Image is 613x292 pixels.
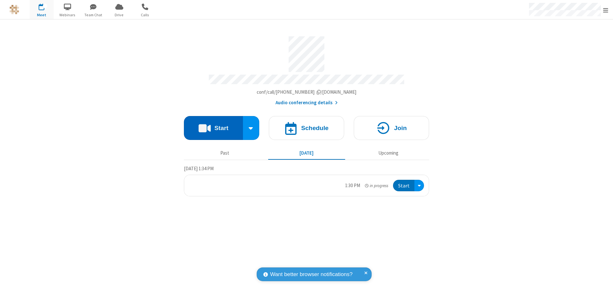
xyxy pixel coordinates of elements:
[276,99,338,106] button: Audio conferencing details
[270,270,352,279] span: Want better browser notifications?
[301,125,329,131] h4: Schedule
[268,147,345,159] button: [DATE]
[10,5,19,14] img: QA Selenium DO NOT DELETE OR CHANGE
[354,116,429,140] button: Join
[81,12,105,18] span: Team Chat
[184,32,429,106] section: Account details
[214,125,228,131] h4: Start
[597,275,608,288] iframe: Chat
[365,183,388,189] em: in progress
[184,165,214,172] span: [DATE] 1:34 PM
[243,116,260,140] div: Start conference options
[345,182,360,189] div: 1:30 PM
[414,180,424,192] div: Open menu
[269,116,344,140] button: Schedule
[56,12,79,18] span: Webinars
[257,89,357,95] span: Copy my meeting room link
[184,165,429,197] section: Today's Meetings
[186,147,263,159] button: Past
[184,116,243,140] button: Start
[43,4,47,8] div: 1
[257,89,357,96] button: Copy my meeting room linkCopy my meeting room link
[350,147,427,159] button: Upcoming
[133,12,157,18] span: Calls
[393,180,414,192] button: Start
[30,12,54,18] span: Meet
[107,12,131,18] span: Drive
[394,125,407,131] h4: Join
